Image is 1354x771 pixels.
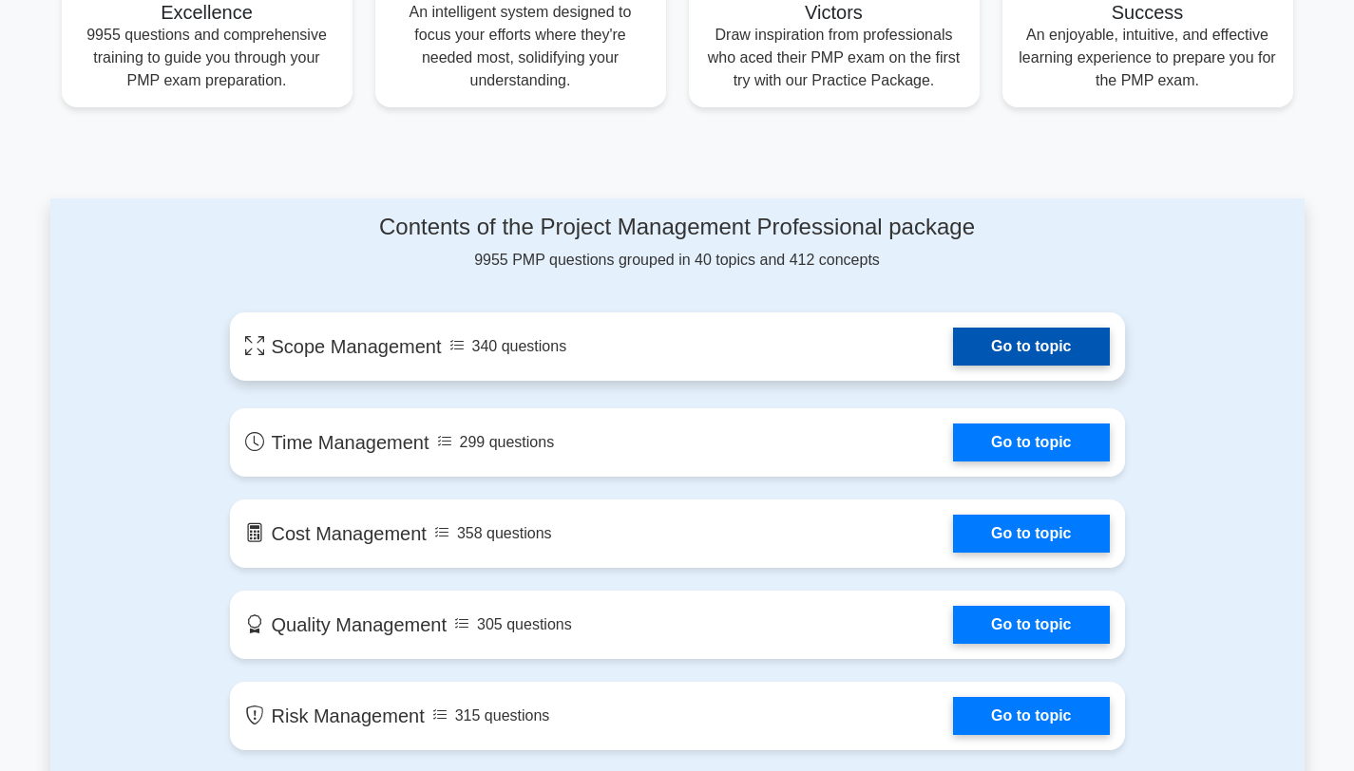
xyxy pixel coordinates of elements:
a: Go to topic [953,515,1109,553]
p: An intelligent system designed to focus your efforts where they're needed most, solidifying your ... [391,1,651,92]
div: 9955 PMP questions grouped in 40 topics and 412 concepts [230,214,1125,272]
p: An enjoyable, intuitive, and effective learning experience to prepare you for the PMP exam. [1018,24,1278,92]
a: Go to topic [953,423,1109,461]
p: Draw inspiration from professionals who aced their PMP exam on the first try with our Practice Pa... [704,24,964,92]
p: 9955 questions and comprehensive training to guide you through your PMP exam preparation. [77,24,337,92]
a: Go to topic [953,697,1109,735]
a: Go to topic [953,328,1109,366]
a: Go to topic [953,606,1109,644]
h4: Contents of the Project Management Professional package [230,214,1125,241]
